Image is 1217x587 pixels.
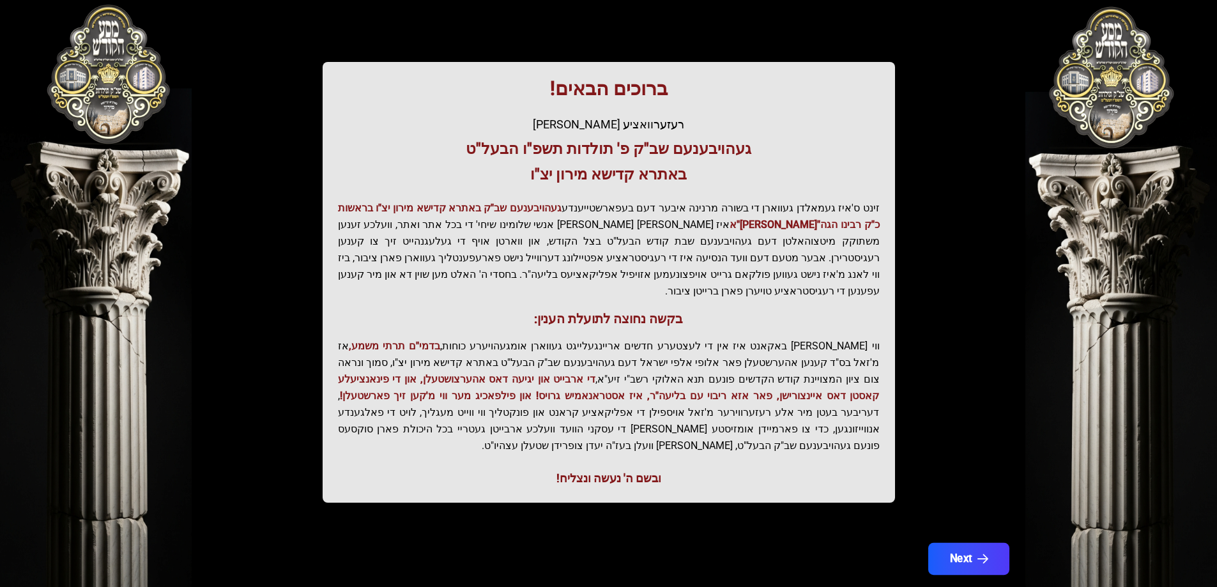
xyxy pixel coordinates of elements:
[338,139,880,159] h3: געהויבענעם שב"ק פ' תולדות תשפ"ו הבעל"ט
[338,116,880,133] div: רעזערוואציע [PERSON_NAME]
[338,200,880,300] p: זינט ס'איז געמאלדן געווארן די בשורה מרנינה איבער דעם בעפארשטייענדע איז [PERSON_NAME] [PERSON_NAME...
[928,543,1009,575] button: Next
[349,340,440,352] span: בדמי"ם תרתי משמע,
[338,469,880,487] div: ובשם ה' נעשה ונצליח!
[338,373,880,402] span: די ארבייט און יגיעה דאס אהערצושטעלן, און די פינאנציעלע קאסטן דאס איינצורישן, פאר אזא ריבוי עם בלי...
[338,338,880,454] p: ווי [PERSON_NAME] באקאנט איז אין די לעצטערע חדשים אריינגעלייגט געווארן אומגעהויערע כוחות, אז מ'זא...
[338,202,880,231] span: געהויבענעם שב"ק באתרא קדישא מירון יצ"ו בראשות כ"ק רבינו הגה"[PERSON_NAME]"א
[338,310,880,328] h3: בקשה נחוצה לתועלת הענין:
[338,164,880,185] h3: באתרא קדישא מירון יצ"ו
[338,77,880,100] h1: ברוכים הבאים!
